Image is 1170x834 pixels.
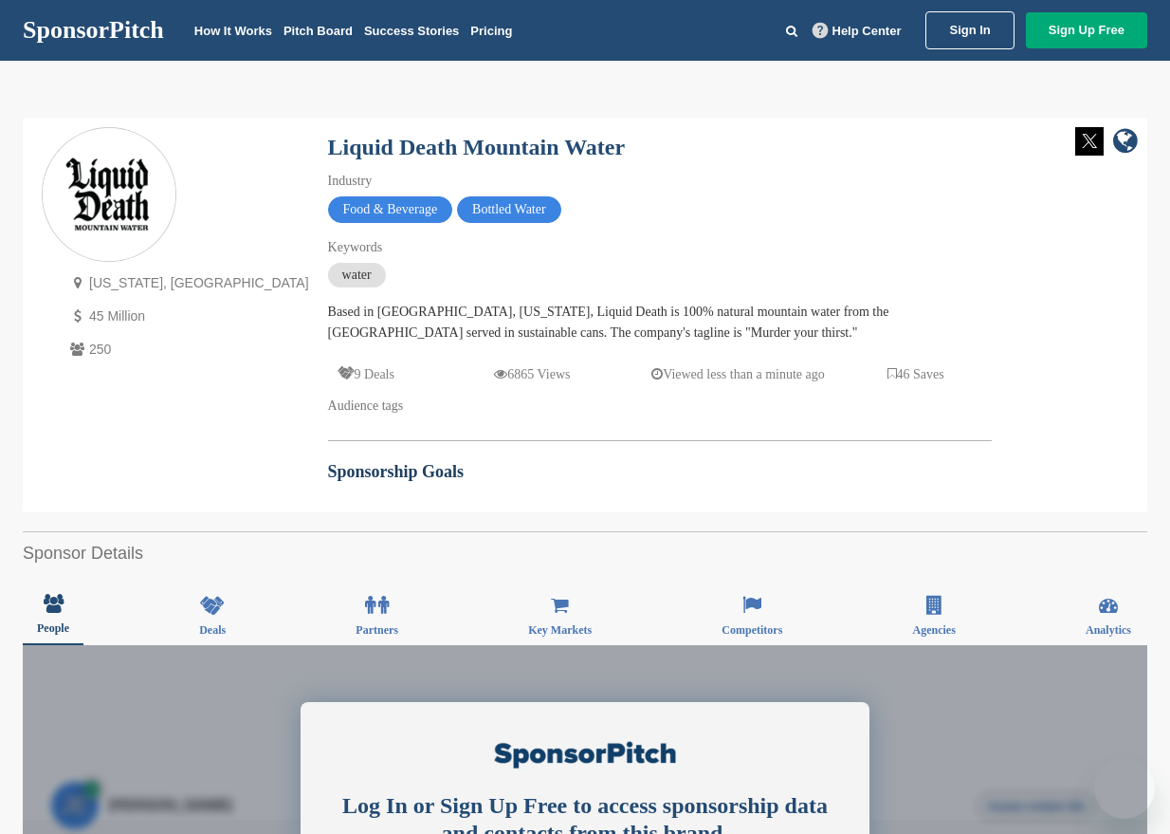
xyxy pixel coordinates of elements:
span: Bottled Water [457,196,561,223]
span: Agencies [912,624,955,636]
p: 6865 Views [494,362,570,386]
h2: Sponsorship Goals [328,459,992,485]
a: How It Works [194,24,272,38]
h2: Sponsor Details [23,541,1147,566]
a: Success Stories [364,24,459,38]
a: Pitch Board [283,24,353,38]
span: water [328,263,386,287]
a: Liquid Death Mountain Water [328,135,626,159]
p: Viewed less than a minute ago [651,362,825,386]
p: [US_STATE], [GEOGRAPHIC_DATA] [65,271,309,295]
div: Based in [GEOGRAPHIC_DATA], [US_STATE], Liquid Death is 100% natural mountain water from the [GEO... [328,302,992,343]
div: Audience tags [328,396,992,417]
span: Partners [356,624,398,636]
span: Food & Beverage [328,196,453,223]
span: Deals [199,624,226,636]
span: People [37,622,69,634]
div: Keywords [328,237,992,258]
a: SponsorPitch [23,18,164,43]
p: 9 Deals [338,362,394,386]
a: Help Center [809,20,905,42]
a: Sign Up Free [1026,12,1147,48]
span: Competitors [722,624,782,636]
div: Industry [328,171,992,192]
span: Key Markets [528,624,592,636]
img: Twitter white [1075,127,1104,156]
iframe: Button to launch messaging window [1094,758,1155,819]
a: Sign In [925,11,1014,49]
p: 45 Million [65,305,309,328]
span: Analytics [1086,624,1131,636]
p: 250 [65,338,309,361]
a: Pricing [470,24,512,38]
a: company link [1113,127,1138,158]
p: 46 Saves [887,362,944,386]
img: Sponsorpitch & Liquid Death Mountain Water [43,130,175,261]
